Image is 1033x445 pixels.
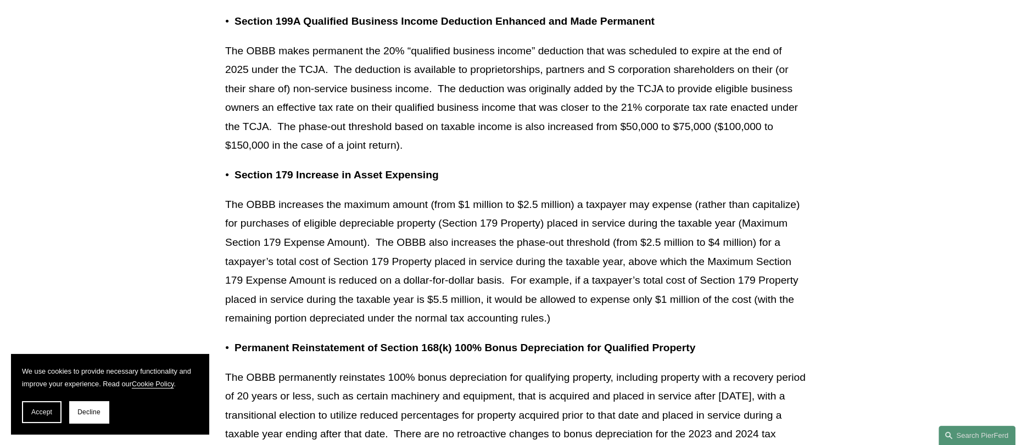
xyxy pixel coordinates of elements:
strong: Section 179 Increase in Asset Expensing [234,169,438,181]
a: Cookie Policy [132,380,174,388]
p: The OBBB makes permanent the 20% “qualified business income” deduction that was scheduled to expi... [225,42,808,155]
span: Accept [31,408,52,416]
strong: Permanent Reinstatement of Section 168(k) 100% Bonus Depreciation for Qualified Property [234,342,695,353]
span: Decline [77,408,100,416]
a: Search this site [939,426,1015,445]
p: We use cookies to provide necessary functionality and improve your experience. Read our . [22,365,198,390]
p: The OBBB increases the maximum amount (from $1 million to $2.5 million) a taxpayer may expense (r... [225,195,808,328]
button: Decline [69,401,109,423]
strong: Section 199A Qualified Business Income Deduction Enhanced and Made Permanent [234,15,655,27]
section: Cookie banner [11,354,209,434]
button: Accept [22,401,62,423]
